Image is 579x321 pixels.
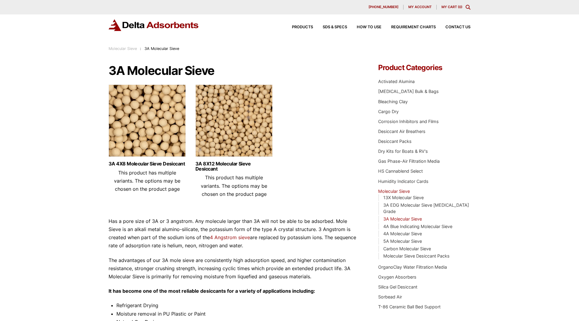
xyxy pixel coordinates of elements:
[466,5,470,10] div: Toggle Modal Content
[109,161,186,166] a: 3A 4X8 Molecular Sieve Desiccant
[313,25,347,29] a: SDS & SPECS
[378,129,426,134] a: Desiccant Air Breathers
[378,139,412,144] a: Desiccant Packs
[378,304,441,309] a: T-86 Ceramic Ball Bed Support
[459,5,461,9] span: 0
[357,25,381,29] span: How to Use
[109,288,315,294] strong: It has become one of the most reliable desiccants for a variety of applications including:
[403,5,437,10] a: My account
[378,89,439,94] a: [MEDICAL_DATA] Bulk & Bags
[383,216,422,221] a: 3A Molecular Sieve
[383,253,450,258] a: Molecular Sieve Desiccant Packs
[195,161,273,171] a: 3A 8X12 Molecular Sieve Desiccant
[109,46,137,51] a: Molecular Sieve
[378,109,399,114] a: Cargo Dry
[282,25,313,29] a: Products
[378,79,415,84] a: Activated Alumina
[383,202,469,214] a: 3A EDG Molecular Sieve [MEDICAL_DATA] Grade
[109,256,360,281] p: The advantages of our 3A mole sieve are consistently high adsorption speed, and higher contaminat...
[109,19,199,31] img: Delta Adsorbents
[383,231,422,236] a: 4A Molecular Sieve
[369,5,398,9] span: [PHONE_NUMBER]
[140,46,141,51] span: :
[347,25,381,29] a: How to Use
[109,64,360,77] h1: 3A Molecular Sieve
[383,246,431,251] a: Carbon Molecular Sieve
[378,294,402,299] a: Sorbead Air
[408,5,432,9] span: My account
[378,179,429,184] a: Humidity Indicator Cards
[383,195,424,200] a: 13X Molecular Sieve
[116,310,360,318] li: Moisture removal in PU Plastic or Paint
[436,25,470,29] a: Contact Us
[383,239,422,244] a: 5A Molecular Sieve
[383,224,452,229] a: 4A Blue Indicating Molecular Sieve
[292,25,313,29] span: Products
[378,64,470,71] h4: Product Categories
[378,284,417,289] a: Silica Gel Desiccant
[378,99,408,104] a: Bleaching Clay
[323,25,347,29] span: SDS & SPECS
[114,170,180,192] span: This product has multiple variants. The options may be chosen on the product page
[378,119,439,124] a: Corrosion Inhibitors and Films
[144,46,179,51] span: 3A Molecular Sieve
[445,25,470,29] span: Contact Us
[381,25,436,29] a: Requirement Charts
[116,301,360,310] li: Refrigerant Drying
[109,217,360,250] p: Has a pore size of 3A or 3 angstrom. Any molecule larger than 3A will not be able to be adsorbed....
[441,5,462,9] a: My Cart (0)
[378,189,410,194] a: Molecular Sieve
[378,168,423,174] a: HS Cannablend Select
[201,174,267,197] span: This product has multiple variants. The options may be chosen on the product page
[364,5,403,10] a: [PHONE_NUMBER]
[391,25,436,29] span: Requirement Charts
[210,234,250,240] a: 4 Angstrom sieve
[378,159,440,164] a: Gas Phase-Air Filtration Media
[378,264,447,270] a: OrganoClay Water Filtration Media
[378,274,416,279] a: Oxygen Absorbers
[378,149,428,154] a: Dry Kits for Boats & RV's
